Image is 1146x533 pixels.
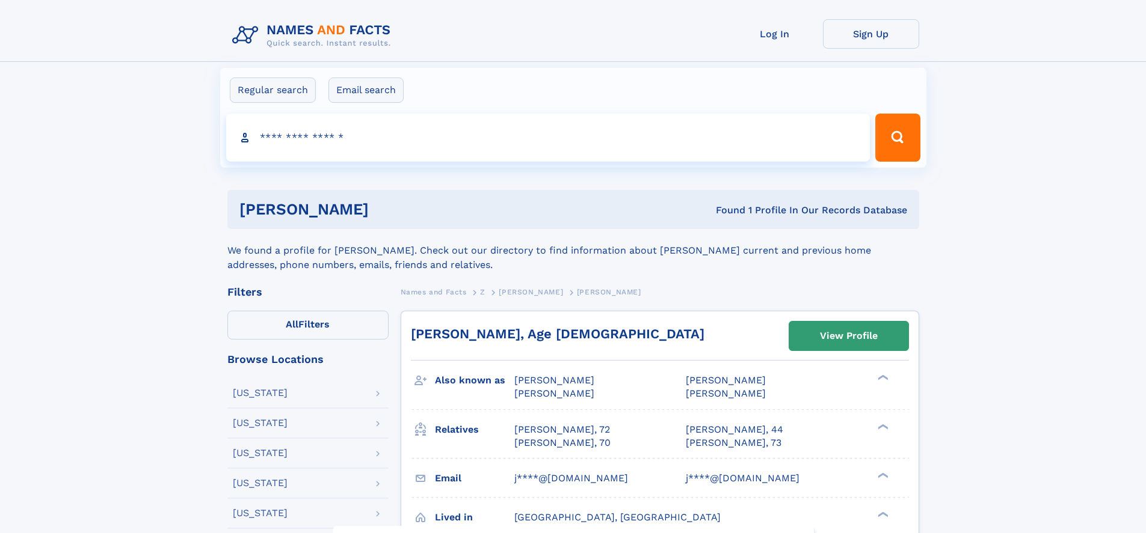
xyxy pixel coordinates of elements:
[499,284,563,299] a: [PERSON_NAME]
[401,284,467,299] a: Names and Facts
[789,321,908,350] a: View Profile
[233,508,288,518] div: [US_STATE]
[514,423,610,436] a: [PERSON_NAME], 72
[875,422,889,430] div: ❯
[435,419,514,440] h3: Relatives
[227,311,389,340] label: Filters
[875,510,889,518] div: ❯
[233,478,288,488] div: [US_STATE]
[577,288,641,296] span: [PERSON_NAME]
[875,374,889,382] div: ❯
[480,284,485,299] a: Z
[686,388,766,399] span: [PERSON_NAME]
[686,374,766,386] span: [PERSON_NAME]
[435,370,514,391] h3: Also known as
[239,202,543,217] h1: [PERSON_NAME]
[286,318,298,330] span: All
[435,468,514,489] h3: Email
[542,204,907,217] div: Found 1 Profile In Our Records Database
[514,374,594,386] span: [PERSON_NAME]
[823,19,919,49] a: Sign Up
[514,511,721,523] span: [GEOGRAPHIC_DATA], [GEOGRAPHIC_DATA]
[686,423,783,436] a: [PERSON_NAME], 44
[820,322,878,350] div: View Profile
[875,114,920,162] button: Search Button
[435,507,514,528] h3: Lived in
[226,114,870,162] input: search input
[514,436,611,449] a: [PERSON_NAME], 70
[411,326,704,341] a: [PERSON_NAME], Age [DEMOGRAPHIC_DATA]
[233,418,288,428] div: [US_STATE]
[233,388,288,398] div: [US_STATE]
[227,229,919,272] div: We found a profile for [PERSON_NAME]. Check out our directory to find information about [PERSON_N...
[328,78,404,103] label: Email search
[227,287,389,297] div: Filters
[480,288,485,296] span: Z
[686,436,781,449] a: [PERSON_NAME], 73
[875,471,889,479] div: ❯
[230,78,316,103] label: Regular search
[727,19,823,49] a: Log In
[233,448,288,458] div: [US_STATE]
[227,354,389,365] div: Browse Locations
[499,288,563,296] span: [PERSON_NAME]
[227,19,401,52] img: Logo Names and Facts
[514,388,594,399] span: [PERSON_NAME]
